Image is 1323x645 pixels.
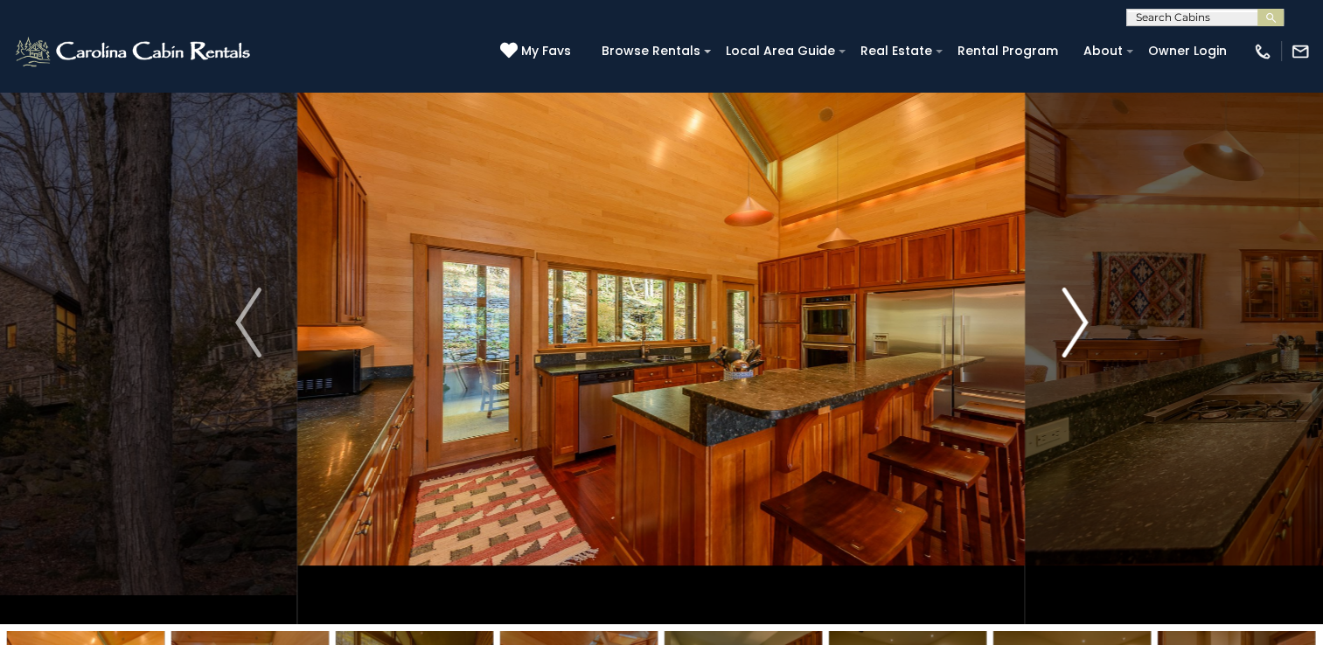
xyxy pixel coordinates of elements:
img: arrow [1062,288,1088,357]
img: arrow [235,288,261,357]
img: phone-regular-white.png [1253,42,1272,61]
a: About [1075,38,1132,65]
button: Previous [199,21,297,624]
a: Local Area Guide [717,38,844,65]
a: Real Estate [852,38,941,65]
a: Owner Login [1139,38,1236,65]
button: Next [1026,21,1124,624]
a: Browse Rentals [593,38,709,65]
img: mail-regular-white.png [1291,42,1310,61]
a: Rental Program [949,38,1067,65]
img: White-1-2.png [13,34,255,69]
span: My Favs [521,42,571,60]
a: My Favs [500,42,575,61]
